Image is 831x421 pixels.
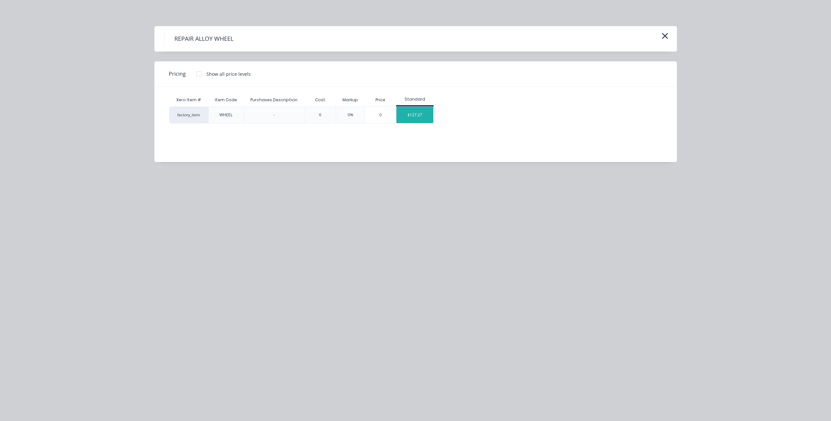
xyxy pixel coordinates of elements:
div: WHEEL [219,112,232,118]
span: Pricing [169,70,186,78]
div: Standard [396,96,434,102]
div: Purchases Description [245,92,303,108]
div: Cost [305,93,336,106]
div: 0 [319,112,321,118]
div: - [274,112,275,118]
div: 0 [365,107,396,123]
div: Price [365,93,396,106]
div: Xero Item # [169,93,208,106]
h4: REPAIR ALLOY WHEEL [164,33,243,45]
div: Show all price levels [206,71,251,77]
div: 0% [348,112,353,118]
div: Markup [336,93,365,106]
div: Item Code [210,92,242,108]
div: factory_item [169,106,208,123]
div: $127.27 [396,107,433,123]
